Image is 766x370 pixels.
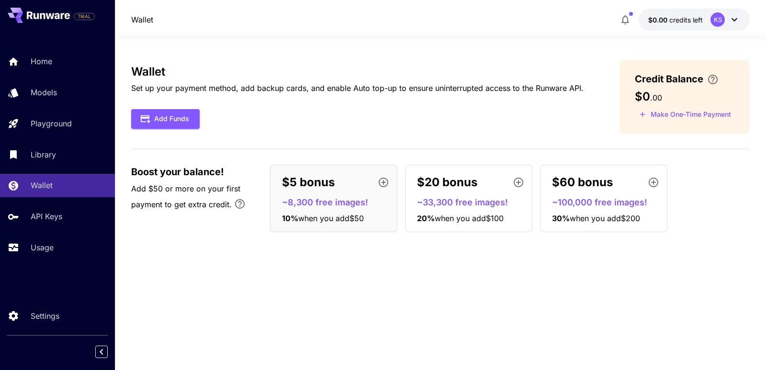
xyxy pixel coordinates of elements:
[703,74,722,85] button: Enter your card details and choose an Auto top-up amount to avoid service interruptions. We'll au...
[31,118,72,129] p: Playground
[648,16,669,24] span: $0.00
[131,14,153,25] a: Wallet
[552,174,613,191] p: $60 bonus
[31,87,57,98] p: Models
[282,196,393,209] p: ~8,300 free images!
[435,213,504,223] span: when you add $100
[669,16,703,24] span: credits left
[31,56,52,67] p: Home
[31,211,62,222] p: API Keys
[639,9,750,31] button: $0.00KS
[131,184,240,209] span: Add $50 or more on your first payment to get extra credit.
[298,213,364,223] span: when you add $50
[74,11,95,22] span: Add your payment card to enable full platform functionality.
[131,82,584,94] p: Set up your payment method, add backup cards, and enable Auto top-up to ensure uninterrupted acce...
[95,346,108,358] button: Collapse sidebar
[31,179,53,191] p: Wallet
[131,14,153,25] nav: breadcrumb
[635,72,703,86] span: Credit Balance
[417,213,435,223] span: 20 %
[131,109,200,129] button: Add Funds
[131,165,224,179] span: Boost your balance!
[552,213,570,223] span: 30 %
[31,310,59,322] p: Settings
[650,93,662,102] span: . 00
[31,242,54,253] p: Usage
[31,149,56,160] p: Library
[102,343,115,360] div: Collapse sidebar
[635,107,735,122] button: Make a one-time, non-recurring payment
[710,12,725,27] div: KS
[131,65,584,78] h3: Wallet
[648,15,703,25] div: $0.00
[230,194,249,213] button: Bonus applies only to your first payment, up to 30% on the first $1,000.
[282,174,335,191] p: $5 bonus
[282,213,298,223] span: 10 %
[635,90,650,103] span: $0
[417,196,528,209] p: ~33,300 free images!
[74,13,94,20] span: TRIAL
[552,196,663,209] p: ~100,000 free images!
[570,213,640,223] span: when you add $200
[417,174,477,191] p: $20 bonus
